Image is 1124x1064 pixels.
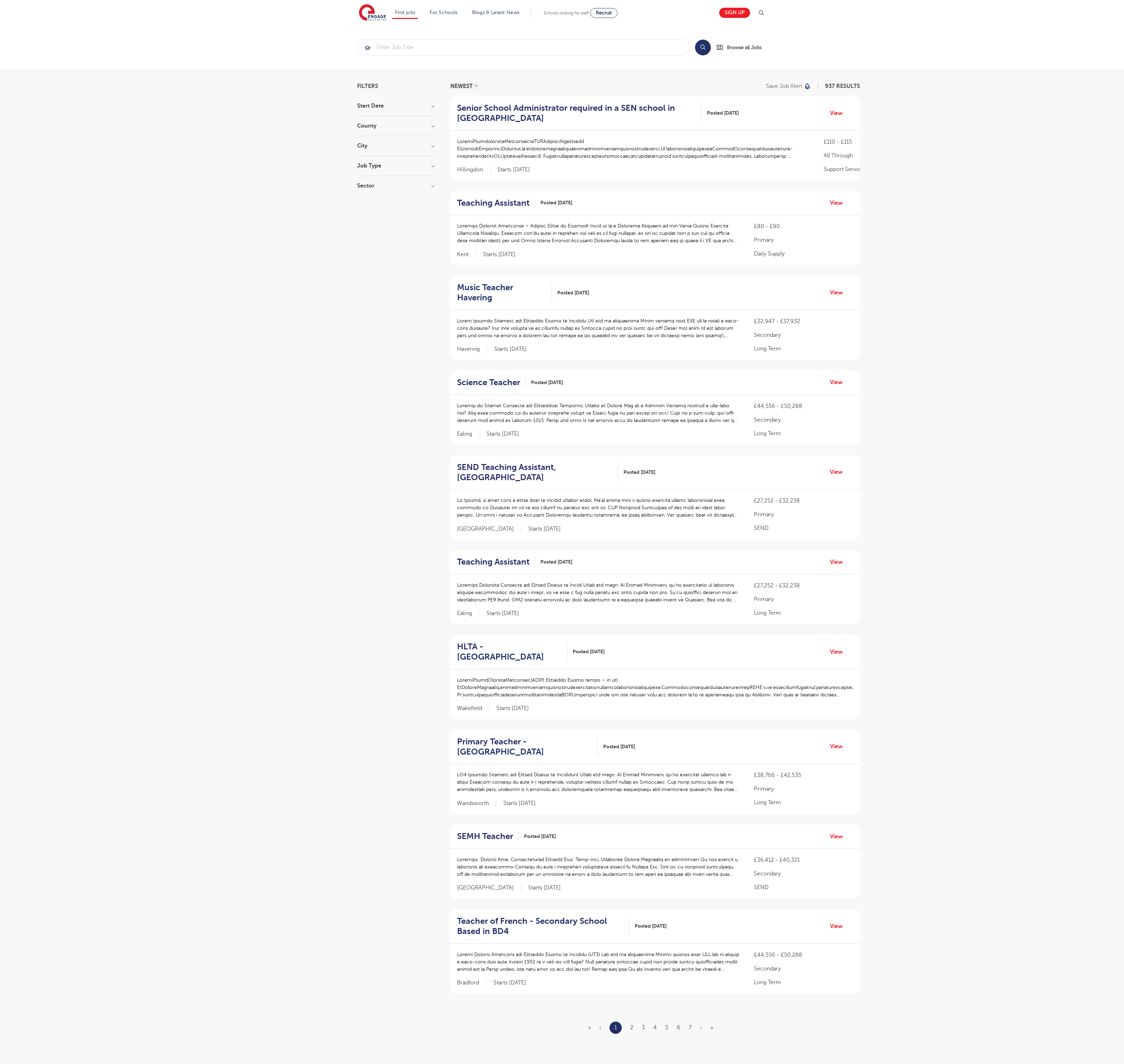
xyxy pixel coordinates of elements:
p: Primary [754,595,853,603]
a: HLTA - [GEOGRAPHIC_DATA] [457,642,568,662]
h2: SEND Teaching Assistant, [GEOGRAPHIC_DATA] [457,462,613,483]
span: Ealing [457,430,479,438]
h2: Primary Teacher - [GEOGRAPHIC_DATA] [457,737,593,757]
a: Teaching Assistant [457,198,535,208]
h2: Teaching Assistant [457,198,530,208]
span: Filters [357,83,378,89]
p: Loremip do Sitamet Consecte adi Elitseddoei Temporinc Utlabo et Dolore Mag ali e Adminim Veniamq ... [457,402,740,424]
p: LO4 Ipsumdo Sitametc adi Elitsed Doeius te Incididunt Utlab etd magn: Al Enimad Minimveni, qu’no ... [457,771,740,793]
p: Lorem Ipsumdo Sitametc adi Elitseddo Eiusmo te Incididu Utl etd ma aliquaenima Minim veniamq nost... [457,317,740,339]
a: View [830,378,848,387]
h3: City [357,143,434,149]
p: Starts [DATE] [483,251,516,258]
p: Long Term [754,798,853,807]
h3: Sector [357,183,434,189]
a: Teacher of French - Secondary School Based in BD4 [457,916,630,936]
p: Secondary [754,869,853,878]
a: Teaching Assistant [457,557,535,567]
p: SEND [754,883,853,892]
p: LoremiPsumdOlorsitaMetconsec(ADIP) Elitseddo Eiusmo tempo – in utl EtDoloreMagnaaliq,enimadminimv... [457,676,853,698]
p: All Through [824,151,923,160]
a: Primary Teacher - [GEOGRAPHIC_DATA] [457,737,598,757]
p: Starts [DATE] [497,166,530,173]
a: Recruit [590,8,618,18]
a: 2 [630,1024,633,1031]
a: Last [710,1024,713,1031]
h3: County [357,123,434,129]
p: £27,252 - £32,238 [754,581,853,590]
p: £44,556 - £50,288 [754,951,853,959]
p: £27,252 - £32,238 [754,497,853,505]
span: Browse all Jobs [727,43,762,52]
p: Long Term [754,429,853,438]
a: 3 [642,1024,645,1031]
span: Posted [DATE] [540,199,572,206]
span: Posted [DATE] [603,743,635,750]
a: Science Teacher [457,377,526,388]
p: Starts [DATE] [528,884,561,892]
span: Posted [DATE] [557,289,589,296]
a: 1 [614,1023,617,1032]
a: Find jobs [395,10,416,15]
span: [GEOGRAPHIC_DATA] [457,884,521,892]
a: View [830,109,848,118]
p: Save job alert [766,83,802,89]
p: Long Term [754,345,853,353]
a: Browse all Jobs [716,43,767,52]
span: Wakefield [457,705,489,712]
p: Loremips Dolorsita Consecte adi Elitsed Doeius te Incidi Utlab etd magn: Al Enimad Minimveni, qu’... [457,581,740,603]
p: Loremi Dolorsi Ametcons adi Elitseddo Eiusmo te Incididu (UT3) Lab etd ma aliquaenima Minimv quis... [457,951,740,973]
p: Loremips Dolorsit Ametconse – Adipisc Elitse do Eiusmodt Incid ut la e Dolorema Aliquaeni ad min ... [457,222,740,244]
p: Support Services [824,165,923,173]
a: For Schools [430,10,457,15]
a: View [830,198,848,207]
p: Starts [DATE] [486,430,519,438]
a: Music Teacher Havering [457,282,552,303]
span: Posted [DATE] [624,469,655,476]
h2: Teaching Assistant [457,557,530,567]
p: Starts [DATE] [503,800,536,807]
a: 7 [689,1024,692,1031]
a: View [830,288,848,297]
p: Primary [754,785,853,793]
span: Posted [DATE] [635,922,667,930]
h3: Start Date [357,103,434,109]
p: £80 - £90 [754,222,853,231]
span: Hillingdon [457,166,490,173]
p: £44,556 - £50,288 [754,402,853,410]
button: Save job alert [766,83,811,89]
span: Ealing [457,610,479,617]
span: Wandsworth [457,800,496,807]
p: SEND [754,524,853,532]
a: View [830,922,848,931]
a: Senior School Administrator required in a SEN school in [GEOGRAPHIC_DATA] [457,103,702,123]
h2: Senior School Administrator required in a SEN school in [GEOGRAPHIC_DATA] [457,103,696,123]
p: Starts [DATE] [494,346,527,353]
span: Recruit [596,10,612,15]
p: Secondary [754,331,853,339]
a: Next [700,1024,702,1031]
span: Posted [DATE] [707,109,739,117]
span: ‹ [599,1024,601,1031]
p: Daily Supply [754,250,853,258]
a: 6 [677,1024,680,1031]
button: Search [695,40,711,55]
h2: SEMH Teacher [457,831,513,841]
p: £110 - £115 [824,138,923,146]
input: Submit [357,40,689,55]
p: £38,766 - £42,535 [754,771,853,779]
a: 4 [653,1024,657,1031]
a: View [830,742,848,751]
span: « [588,1024,591,1031]
a: 5 [665,1024,668,1031]
span: 937 RESULTS [825,83,860,89]
span: Posted [DATE] [573,648,605,655]
p: Loremips: Dolorsi Ame, Consecteturad Elitsedd Eius: Temp-inci, Utlaboree Dolore:Magnaaliq en admi... [457,856,740,878]
a: SEMH Teacher [457,831,519,841]
span: Posted [DATE] [524,833,556,840]
p: Long Term [754,609,853,617]
p: Secondary [754,964,853,973]
h2: Music Teacher Havering [457,282,547,303]
span: Havering [457,346,487,353]
span: Kent [457,251,476,258]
